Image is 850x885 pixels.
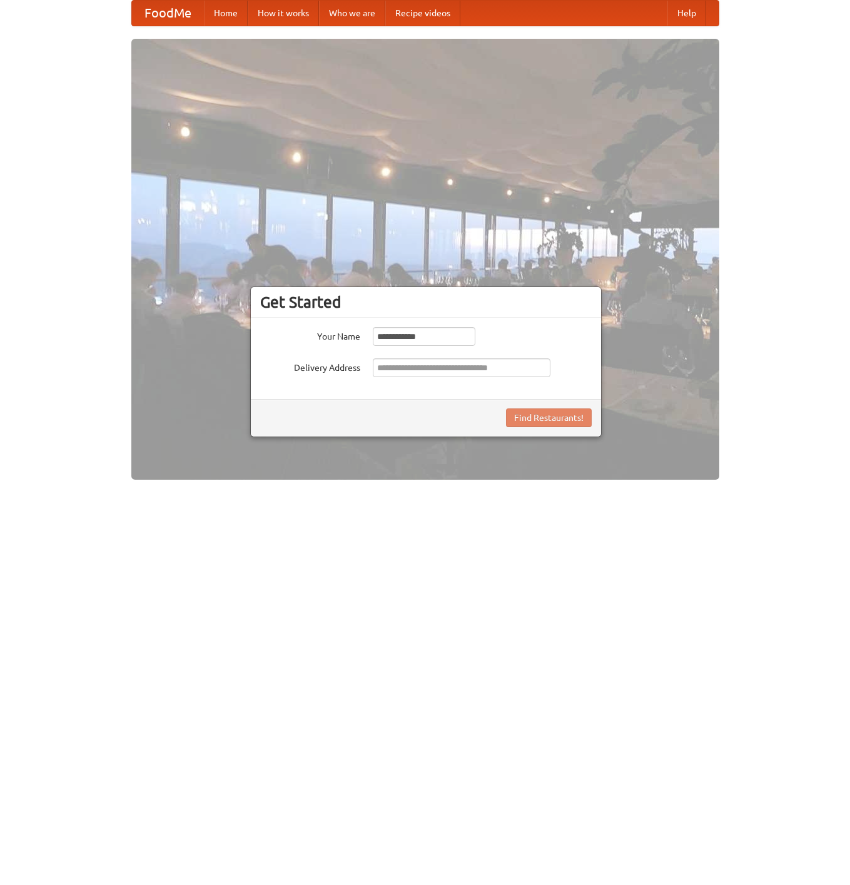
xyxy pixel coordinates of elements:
[204,1,248,26] a: Home
[260,327,360,343] label: Your Name
[248,1,319,26] a: How it works
[667,1,706,26] a: Help
[385,1,460,26] a: Recipe videos
[132,1,204,26] a: FoodMe
[260,293,592,311] h3: Get Started
[506,408,592,427] button: Find Restaurants!
[260,358,360,374] label: Delivery Address
[319,1,385,26] a: Who we are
